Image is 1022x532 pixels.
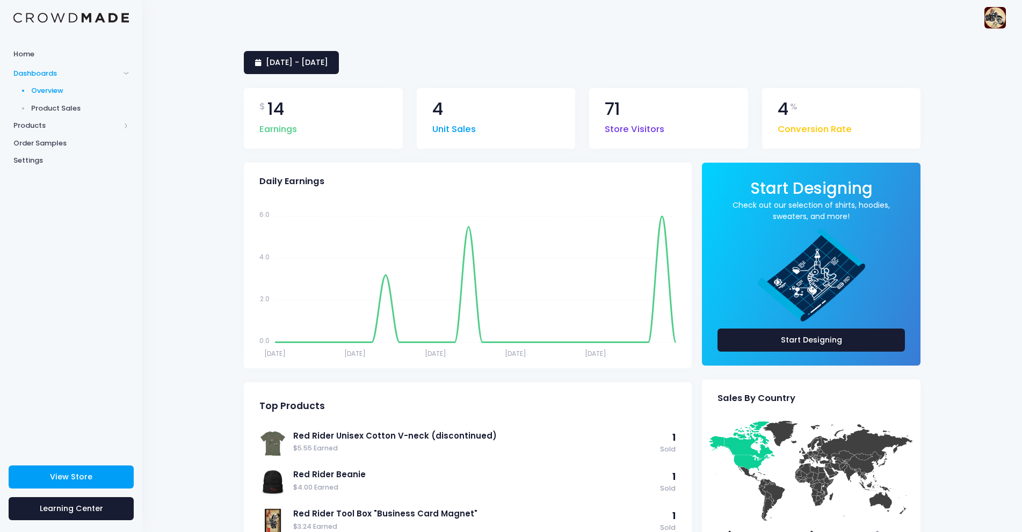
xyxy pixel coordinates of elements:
span: $5.55 Earned [293,443,655,454]
span: Store Visitors [605,118,664,136]
span: Unit Sales [432,118,476,136]
a: Red Rider Unisex Cotton V-neck (discontinued) [293,430,655,442]
span: $ [259,100,265,113]
tspan: [DATE] [585,348,606,358]
span: % [790,100,798,113]
tspan: 0.0 [259,336,270,345]
tspan: 2.0 [260,294,270,303]
span: $4.00 Earned [293,483,655,493]
span: Sales By Country [717,393,795,404]
span: Home [13,49,129,60]
span: Product Sales [31,103,129,114]
span: 1 [672,470,676,483]
span: 1 [672,431,676,444]
span: Conversion Rate [778,118,852,136]
a: Start Designing [717,329,905,352]
span: Sold [660,444,676,455]
tspan: 6.0 [259,210,270,219]
span: Order Samples [13,138,129,149]
span: 4 [432,100,443,118]
tspan: [DATE] [425,348,446,358]
span: Top Products [259,400,325,412]
a: Red Rider Beanie [293,469,655,480]
tspan: [DATE] [264,348,286,358]
span: Settings [13,155,129,166]
a: Red Rider Tool Box "Business Card Magnet" [293,508,655,520]
span: 14 [267,100,284,118]
span: Learning Center [40,503,103,514]
img: Logo [13,13,129,23]
a: Learning Center [9,497,134,520]
a: Start Designing [750,186,873,196]
span: Products [13,120,120,131]
span: 1 [672,509,676,522]
span: [DATE] - [DATE] [266,57,328,68]
span: Sold [660,484,676,494]
img: User [984,7,1006,28]
span: View Store [50,471,92,482]
a: [DATE] - [DATE] [244,51,339,74]
span: 71 [605,100,620,118]
span: 4 [778,100,788,118]
span: $3.24 Earned [293,522,655,532]
tspan: [DATE] [505,348,526,358]
tspan: [DATE] [344,348,366,358]
span: Start Designing [750,177,873,199]
tspan: 4.0 [259,252,270,261]
span: Earnings [259,118,297,136]
a: View Store [9,465,134,489]
a: Check out our selection of shirts, hoodies, sweaters, and more! [717,200,905,222]
span: Overview [31,85,129,96]
span: Dashboards [13,68,120,79]
span: Daily Earnings [259,176,324,187]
